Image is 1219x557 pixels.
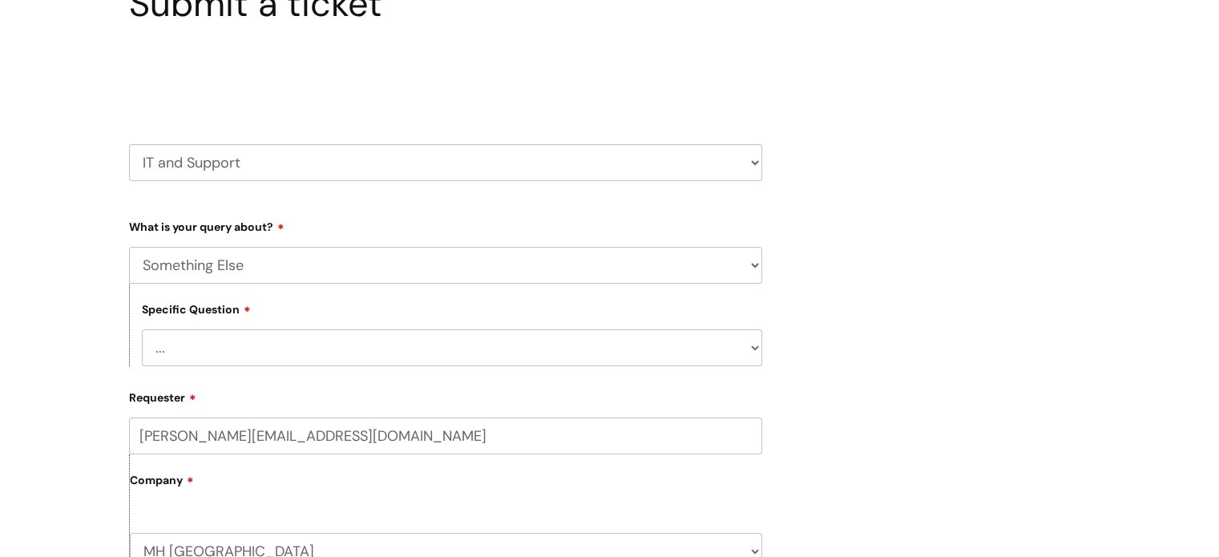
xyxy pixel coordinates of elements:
[129,385,762,405] label: Requester
[129,418,762,454] input: Email
[129,215,762,234] label: What is your query about?
[142,301,251,317] label: Specific Question
[130,468,762,504] label: Company
[129,63,762,92] h2: Select issue type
